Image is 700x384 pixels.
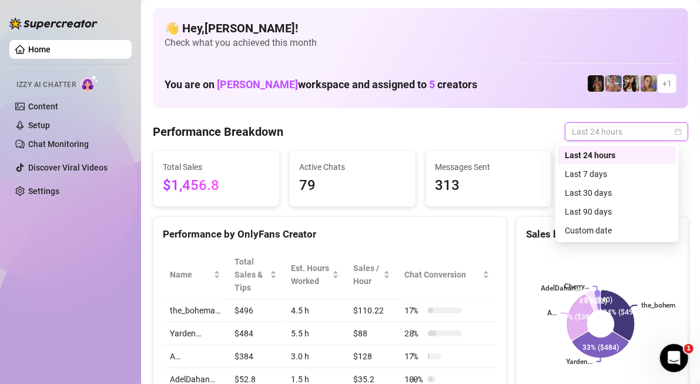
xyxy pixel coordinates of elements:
[404,350,423,363] span: 17 %
[526,226,678,242] div: Sales by OnlyFans Creator
[346,299,397,322] td: $110.22
[436,175,542,197] span: 313
[163,161,270,173] span: Total Sales
[170,268,211,281] span: Name
[284,345,346,368] td: 3.0 h
[404,327,423,340] span: 28 %
[284,299,346,322] td: 4.5 h
[163,345,227,368] td: A…
[558,202,676,221] div: Last 90 days
[675,128,682,135] span: calendar
[153,123,283,140] h4: Performance Breakdown
[346,251,397,299] th: Sales / Hour
[217,78,298,91] span: [PERSON_NAME]
[436,161,542,173] span: Messages Sent
[299,161,406,173] span: Active Chats
[165,78,477,91] h1: You are on workspace and assigned to creators
[28,102,58,111] a: Content
[227,345,284,368] td: $384
[28,186,59,196] a: Settings
[565,186,669,199] div: Last 30 days
[353,262,381,288] span: Sales / Hour
[235,255,267,294] span: Total Sales & Tips
[397,251,497,299] th: Chat Conversion
[605,75,622,92] img: Yarden
[284,322,346,345] td: 5.5 h
[558,221,676,240] div: Custom date
[565,205,669,218] div: Last 90 days
[163,175,270,197] span: $1,456.8
[662,77,672,90] span: + 1
[28,121,50,130] a: Setup
[429,78,435,91] span: 5
[28,139,89,149] a: Chat Monitoring
[81,75,99,92] img: AI Chatter
[558,165,676,183] div: Last 7 days
[28,45,51,54] a: Home
[16,79,76,91] span: Izzy AI Chatter
[163,251,227,299] th: Name
[565,224,669,237] div: Custom date
[565,168,669,181] div: Last 7 days
[165,36,676,49] span: Check what you achieved this month
[404,304,423,317] span: 17 %
[660,344,688,372] iframe: Intercom live chat
[623,75,639,92] img: AdelDahan
[291,262,330,288] div: Est. Hours Worked
[28,163,108,172] a: Discover Viral Videos
[163,322,227,345] td: Yarden…
[227,251,284,299] th: Total Sales & Tips
[684,344,694,353] span: 1
[346,322,397,345] td: $88
[641,75,657,92] img: Cherry
[163,299,227,322] td: the_bohema…
[227,299,284,322] td: $496
[165,20,676,36] h4: 👋 Hey, [PERSON_NAME] !
[404,268,480,281] span: Chat Conversion
[541,285,581,293] text: AdelDahan…
[227,322,284,345] td: $484
[572,123,681,141] span: Last 24 hours
[565,282,590,290] text: Cherry…
[558,146,676,165] div: Last 24 hours
[565,149,669,162] div: Last 24 hours
[641,302,685,310] text: the_bohema…
[9,18,98,29] img: logo-BBDzfeDw.svg
[588,75,604,92] img: the_bohema
[163,226,497,242] div: Performance by OnlyFans Creator
[566,358,593,366] text: Yarden…
[548,309,557,318] text: A…
[558,183,676,202] div: Last 30 days
[346,345,397,368] td: $128
[299,175,406,197] span: 79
